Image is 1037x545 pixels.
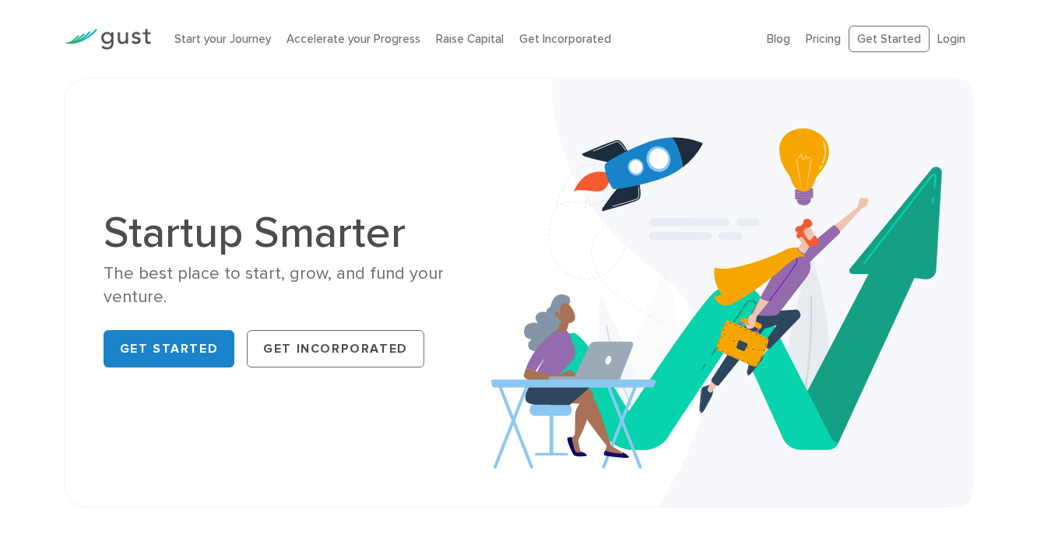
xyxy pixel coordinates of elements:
img: Startup Smarter Hero [491,79,972,507]
a: Blog [767,32,790,46]
a: Get Started [849,26,930,53]
a: Get Incorporated [519,32,611,46]
div: The best place to start, grow, and fund your venture. [104,262,507,308]
a: Get Incorporated [247,330,424,367]
a: Get Started [104,330,235,367]
a: Accelerate your Progress [286,32,420,46]
a: Start your Journey [174,32,271,46]
a: Pricing [806,32,841,46]
a: Raise Capital [436,32,504,46]
h1: Startup Smarter [104,211,507,255]
a: Login [937,32,965,46]
img: Gust Logo [64,29,151,50]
